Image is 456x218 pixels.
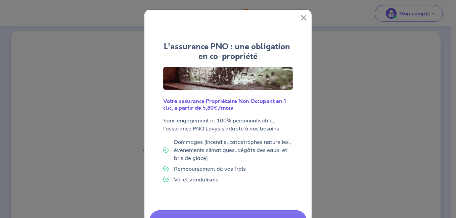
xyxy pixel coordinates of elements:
p: Sans engagement et 100% personnalisable, l’assurance PNO Lovys s’adapte à vos besoins : [163,116,293,132]
p: Vol et vandalisme [174,175,219,183]
h4: L'assurance PNO : une obligation en co-propriété [163,42,293,61]
p: Remboursement de vos frais [174,165,246,173]
h6: Votre assurance Propriétaire Non Occupant en 1 clic, à partir de 5,80€/mois [163,98,293,111]
img: Logo Lovys [163,67,293,90]
button: Close [298,12,309,23]
p: Dommages (Incendie, catastrophes naturelles , événements climatiques, dégâts des eaux, et bris de... [174,138,293,162]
